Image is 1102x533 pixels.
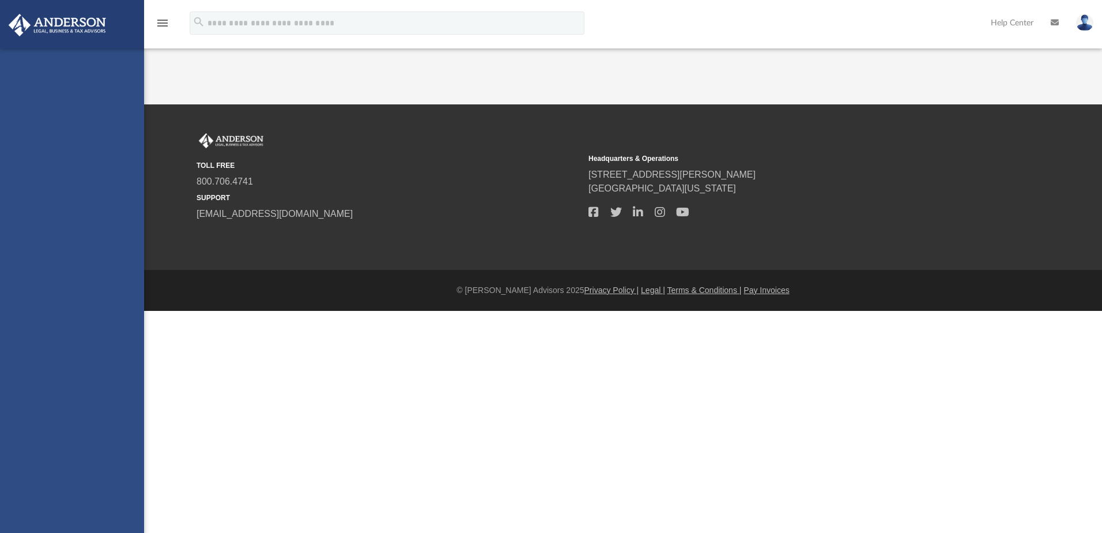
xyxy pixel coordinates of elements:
a: [STREET_ADDRESS][PERSON_NAME] [588,170,756,179]
a: [EMAIL_ADDRESS][DOMAIN_NAME] [197,209,353,219]
i: search [193,16,205,28]
a: [GEOGRAPHIC_DATA][US_STATE] [588,183,736,193]
img: Anderson Advisors Platinum Portal [197,133,266,148]
img: User Pic [1076,14,1093,31]
a: 800.706.4741 [197,177,253,186]
small: SUPPORT [197,193,580,203]
i: menu [156,16,169,30]
small: TOLL FREE [197,160,580,171]
a: Legal | [641,286,665,295]
a: Pay Invoices [744,286,789,295]
img: Anderson Advisors Platinum Portal [5,14,110,36]
a: Terms & Conditions | [667,286,742,295]
small: Headquarters & Operations [588,153,972,164]
a: menu [156,22,169,30]
div: © [PERSON_NAME] Advisors 2025 [144,284,1102,296]
a: Privacy Policy | [584,286,639,295]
